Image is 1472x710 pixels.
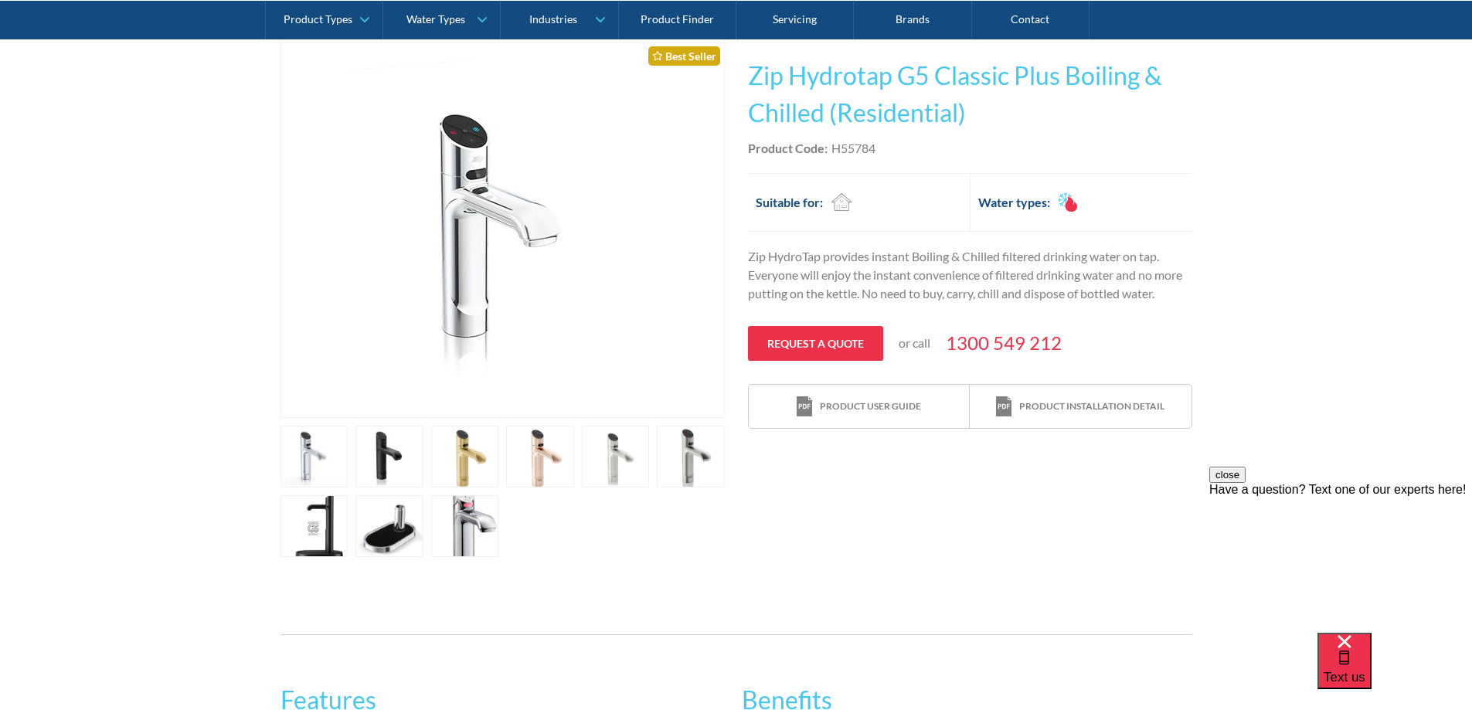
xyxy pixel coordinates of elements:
strong: Product Code: [748,141,828,155]
iframe: podium webchat widget bubble [1317,633,1472,710]
img: print icon [996,396,1011,417]
img: print icon [797,396,812,417]
a: open lightbox [506,426,574,487]
p: Zip HydroTap provides instant Boiling & Chilled filtered drinking water on tap. Everyone will enj... [748,247,1192,303]
h2: Suitable for: [756,193,823,212]
a: open lightbox [657,426,725,487]
a: 1300 549 212 [946,329,1062,357]
a: open lightbox [280,426,348,487]
a: Request a quote [748,326,883,361]
div: Product user guide [820,399,921,413]
img: Zip Hydrotap G5 Classic Plus Boiling & Chilled (Residential) [349,42,656,417]
a: print iconProduct installation detail [970,385,1191,429]
a: open lightbox [355,426,423,487]
a: open lightbox [280,42,725,418]
p: or call [899,334,930,352]
a: print iconProduct user guide [749,385,970,429]
a: open lightbox [355,495,423,557]
div: Water Types [406,12,465,25]
div: Product installation detail [1019,399,1164,413]
div: Best Seller [648,46,720,66]
div: H55784 [831,139,875,158]
a: open lightbox [280,495,348,557]
a: open lightbox [431,426,499,487]
div: Industries [529,12,577,25]
a: open lightbox [431,495,499,557]
div: Product Types [284,12,352,25]
h2: Water types: [978,193,1050,212]
a: open lightbox [582,426,650,487]
iframe: podium webchat widget prompt [1209,467,1472,652]
h1: Zip Hydrotap G5 Classic Plus Boiling & Chilled (Residential) [748,57,1192,131]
